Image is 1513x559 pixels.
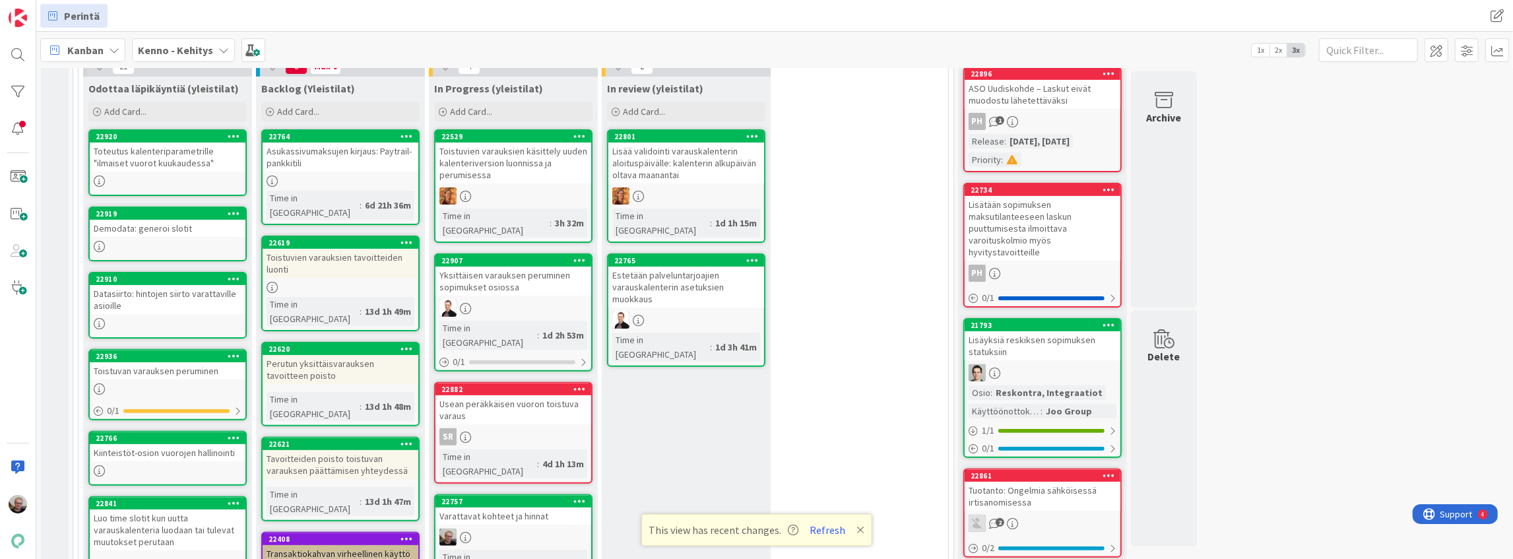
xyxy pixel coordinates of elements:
span: : [360,198,362,213]
div: 22841Luo time slotit kun uutta varauskalenteria luodaan tai tulevat muutokset perutaan [90,498,245,550]
div: Kiinteistöt-osion vuorojen hallinointi [90,444,245,461]
div: Priority [969,152,1001,167]
div: 22619 [263,237,418,249]
a: 22764Asukassivumaksujen kirjaus: Paytrail-pankkitiliTime in [GEOGRAPHIC_DATA]:6d 21h 36m [261,129,420,225]
div: TH [965,515,1120,532]
div: Lisäyksiä reskiksen sopimuksen statuksiin [965,331,1120,360]
div: 22621 [263,438,418,450]
div: 21793 [971,321,1120,330]
div: Reskontra, Integraatiot [992,385,1106,400]
div: 13d 1h 49m [362,304,414,319]
span: 0 / 2 [982,541,994,555]
span: In review (yleistilat) [607,82,703,95]
b: Kenno - Kehitys [138,44,213,57]
div: 0/1 [90,403,245,419]
div: Varattavat kohteet ja hinnat [435,508,591,525]
a: 22919Demodata: generoi slotit [88,207,247,261]
div: 21793 [965,319,1120,331]
div: Time in [GEOGRAPHIC_DATA] [267,191,360,220]
div: 22757 [441,497,591,506]
span: Support [28,2,60,18]
div: 22766 [96,434,245,443]
span: 2 [996,518,1004,527]
div: 22765Estetään palveluntarjoajien varauskalenterin asetuksien muokkaus [608,255,764,308]
div: Datasiirto: hintojen siirto varattaville asioille [90,285,245,314]
div: 22764 [269,132,418,141]
img: VP [439,300,457,317]
div: 22619 [269,238,418,247]
span: Add Card... [277,106,319,117]
div: 0/1 [965,440,1120,457]
div: 22907 [435,255,591,267]
span: : [360,494,362,509]
div: 22882 [441,385,591,394]
div: 22757 [435,496,591,508]
a: 21793Lisäyksiä reskiksen sopimuksen statuksiinTTOsio:Reskontra, IntegraatiotKäyttöönottokriittisy... [963,318,1122,458]
a: 22861Tuotanto: Ongelmia sähköisessä irtisanomisessaTH0/2 [963,469,1122,558]
div: 22801Lisää validointi varauskalenterin aloituspäivälle: kalenterin alkupäivän oltava maanantai [608,131,764,183]
a: 22620Perutun yksittäisvarauksen tavoitteen poistoTime in [GEOGRAPHIC_DATA]:13d 1h 48m [261,342,420,426]
div: 22734 [971,185,1120,195]
div: 22764 [263,131,418,143]
span: In Progress (yleistilat) [434,82,543,95]
div: Release [969,134,1004,148]
div: Luo time slotit kun uutta varauskalenteria luodaan tai tulevat muutokset perutaan [90,510,245,550]
div: 6d 21h 36m [362,198,414,213]
a: 22910Datasiirto: hintojen siirto varattaville asioille [88,272,247,339]
div: 22910Datasiirto: hintojen siirto varattaville asioille [90,273,245,314]
span: : [710,216,712,230]
input: Quick Filter... [1319,38,1418,62]
span: 1x [1252,44,1270,57]
div: Toteutus kalenteriparametrille "ilmaiset vuorot kuukaudessa" [90,143,245,172]
div: 1d 3h 41m [712,340,760,354]
div: Archive [1147,110,1182,125]
a: 22621Tavoitteiden poisto toistuvan varauksen päättämisen yhteydessäTime in [GEOGRAPHIC_DATA]:13d ... [261,437,420,521]
a: 22734Lisätään sopimuksen maksutilanteeseen laskun puuttumisesta ilmoittava varoituskolmio myös hy... [963,183,1122,308]
div: 4 [69,5,72,16]
span: This view has recent changes. [649,522,798,538]
div: Toistuvan varauksen peruminen [90,362,245,379]
div: Käyttöönottokriittisyys [969,404,1041,418]
div: Toistuvien varauksien tavoitteiden luonti [263,249,418,278]
div: 22801 [608,131,764,143]
img: Visit kanbanzone.com [9,9,27,27]
div: 22920Toteutus kalenteriparametrille "ilmaiset vuorot kuukaudessa" [90,131,245,172]
div: 0/2 [965,540,1120,556]
div: 22896 [965,68,1120,80]
div: 0/1 [965,290,1120,306]
div: 22765 [614,256,764,265]
div: Estetään palveluntarjoajien varauskalenterin asetuksien muokkaus [608,267,764,308]
span: : [1004,134,1006,148]
div: 22801 [614,132,764,141]
div: 22757Varattavat kohteet ja hinnat [435,496,591,525]
a: 22907Yksittäisen varauksen peruminen sopimukset osiossaVPTime in [GEOGRAPHIC_DATA]:1d 2h 53m0/1 [434,253,593,372]
div: SR [435,428,591,445]
span: 0 / 1 [453,355,465,369]
div: 0/1 [435,354,591,370]
div: 22766 [90,432,245,444]
div: 22882 [435,383,591,395]
a: 22882Usean peräkkäisen vuoron toistuva varausSRTime in [GEOGRAPHIC_DATA]:4d 1h 13m [434,382,593,484]
div: 22936Toistuvan varauksen peruminen [90,350,245,379]
span: : [360,304,362,319]
div: Time in [GEOGRAPHIC_DATA] [612,209,710,238]
div: SR [439,428,457,445]
div: 22764Asukassivumaksujen kirjaus: Paytrail-pankkitili [263,131,418,172]
div: 22936 [96,352,245,361]
span: Kanban [67,42,104,58]
span: 2x [1270,44,1287,57]
div: PH [969,113,986,130]
div: Delete [1148,348,1180,364]
div: 22620 [269,345,418,354]
img: TL [439,187,457,205]
img: JH [9,495,27,513]
div: 1/1 [965,422,1120,439]
div: 4d 1h 13m [539,457,587,471]
span: Add Card... [623,106,665,117]
div: TL [435,187,591,205]
div: 22529Toistuvien varauksien käsittely uuden kalenteriversion luonnissa ja perumisessa [435,131,591,183]
div: 22920 [90,131,245,143]
div: [DATE], [DATE] [1006,134,1073,148]
div: 22408 [263,533,418,545]
span: : [550,216,552,230]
